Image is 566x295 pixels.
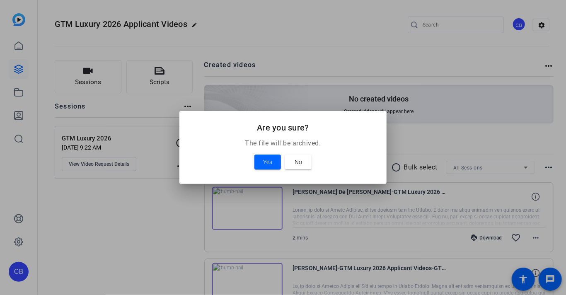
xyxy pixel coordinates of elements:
p: The file will be archived. [189,138,377,148]
button: Yes [254,155,281,169]
span: Yes [263,157,272,167]
span: No [295,157,302,167]
button: No [285,155,312,169]
h2: Are you sure? [189,121,377,134]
